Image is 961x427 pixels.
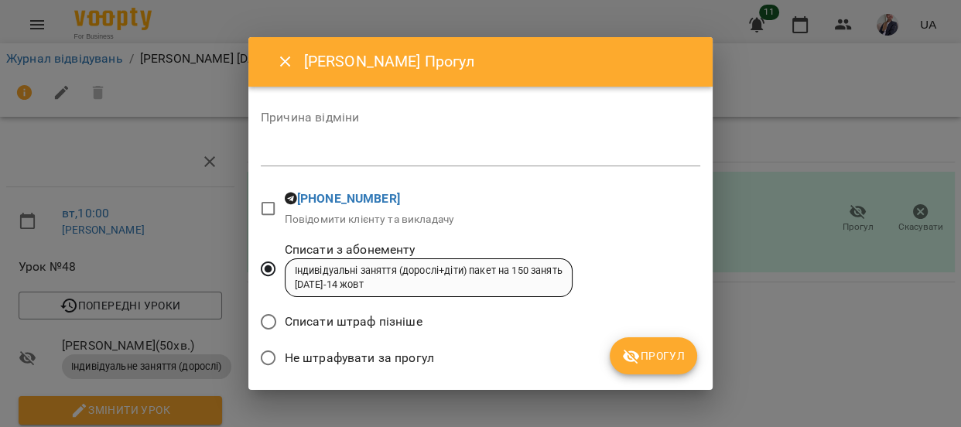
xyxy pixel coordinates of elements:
button: Прогул [610,337,697,374]
span: Списати з абонементу [285,241,573,259]
label: Причина відміни [261,111,700,124]
span: Списати штраф пізніше [285,313,422,331]
button: Close [267,43,304,80]
div: Індивідуальні заняття (дорослі+діти) пакет на 150 занять [DATE] - 14 жовт [295,264,563,292]
p: Повідомити клієнту та викладачу [285,212,455,227]
span: Прогул [622,347,685,365]
h6: [PERSON_NAME] Прогул [304,50,694,73]
span: Не штрафувати за прогул [285,349,434,367]
a: [PHONE_NUMBER] [297,191,400,206]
